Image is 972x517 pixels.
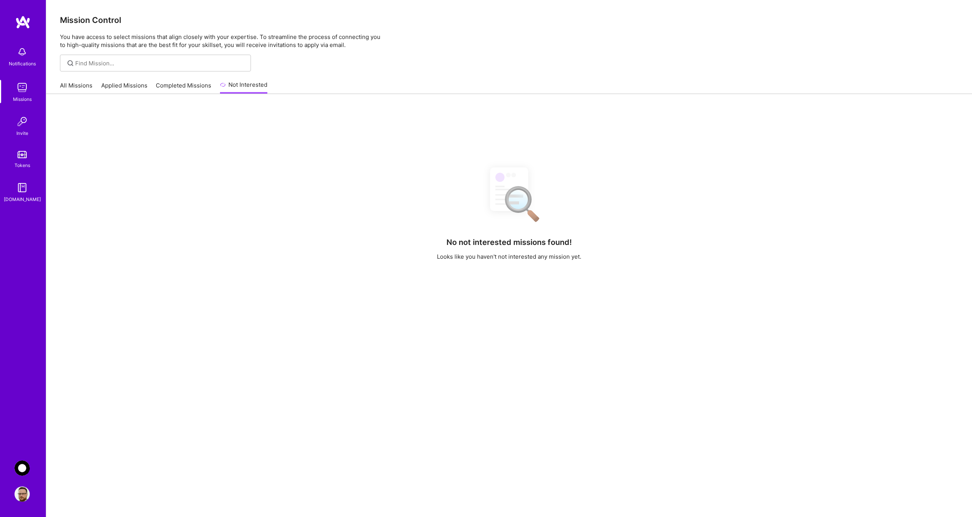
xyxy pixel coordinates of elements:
[437,253,581,261] p: Looks like you haven't not interested any mission yet.
[220,80,268,94] a: Not Interested
[4,195,41,203] div: [DOMAIN_NAME]
[66,59,75,68] i: icon SearchGrey
[13,460,32,476] a: AnyTeam: Team for AI-Powered Sales Platform
[75,59,245,67] input: Find Mission...
[101,81,147,94] a: Applied Missions
[16,129,28,137] div: Invite
[60,33,958,49] p: You have access to select missions that align closely with your expertise. To streamline the proc...
[477,160,542,227] img: No Results
[18,151,27,158] img: tokens
[15,460,30,476] img: AnyTeam: Team for AI-Powered Sales Platform
[15,180,30,195] img: guide book
[156,81,211,94] a: Completed Missions
[15,114,30,129] img: Invite
[15,486,30,502] img: User Avatar
[15,161,30,169] div: Tokens
[13,486,32,502] a: User Avatar
[60,15,958,25] h3: Mission Control
[9,60,36,68] div: Notifications
[15,80,30,95] img: teamwork
[60,81,92,94] a: All Missions
[15,15,31,29] img: logo
[13,95,32,103] div: Missions
[15,44,30,60] img: bell
[446,238,572,247] h4: No not interested missions found!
